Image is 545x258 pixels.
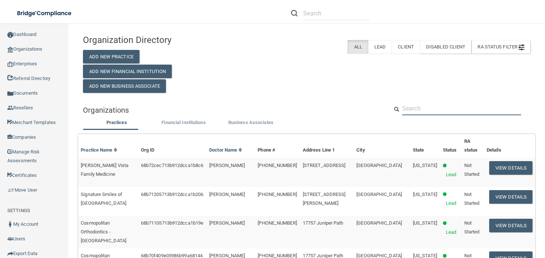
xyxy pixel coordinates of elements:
iframe: Drift Widget Chat Controller [418,220,536,249]
span: [PERSON_NAME] [209,192,245,197]
span: [PHONE_NUMBER] [258,163,297,168]
button: View Details [489,190,533,204]
input: Search [402,102,521,115]
th: Status [440,134,461,158]
h5: Organizations [83,106,378,114]
span: Practices [106,120,127,125]
span: Not Started [464,192,480,206]
th: Phone # [255,134,299,158]
button: View Details [489,161,533,175]
span: 17757 Juniper Path [303,220,344,226]
span: 68b72cec713b912dcca1b8c6 [141,163,203,168]
span: [GEOGRAPHIC_DATA] [356,163,402,168]
img: icon-filter@2x.21656d0b.png [519,44,524,50]
span: [GEOGRAPHIC_DATA] [356,192,402,197]
p: Lead [446,170,456,179]
span: 68b71105713b912dcca1b19e [141,220,203,226]
th: State [410,134,440,158]
img: briefcase.64adab9b.png [7,186,15,194]
span: [US_STATE] [413,163,437,168]
img: bridge_compliance_login_screen.278c3ca4.svg [11,6,79,21]
span: [PERSON_NAME] [209,163,245,168]
label: Practices [87,118,146,127]
img: organization-icon.f8decf85.png [7,47,13,52]
label: Business Associates [221,118,281,127]
img: ic_reseller.de258add.png [7,105,13,111]
span: [PERSON_NAME] [209,220,245,226]
label: Lead [368,40,392,54]
img: ic_user_dark.df1a06c3.png [7,221,13,227]
a: Doctor Name [209,147,242,153]
button: Add New Financial Institution [83,65,172,78]
button: View Details [489,219,533,232]
label: Client [392,40,420,54]
span: [PHONE_NUMBER] [258,192,297,197]
span: RA Status Filter [477,44,524,50]
span: Signature Smiles of [GEOGRAPHIC_DATA] [81,192,126,206]
th: City [353,134,410,158]
label: Financial Institutions [154,118,214,127]
img: enterprise.0d942306.png [7,62,13,67]
span: Cosmopolitan Orthodontics - [GEOGRAPHIC_DATA] [81,220,126,243]
img: ic_dashboard_dark.d01f4a41.png [7,32,13,38]
label: Disabled Client [420,40,472,54]
span: [US_STATE] [413,220,437,226]
th: Org ID [138,134,206,158]
span: Not Started [464,163,480,177]
img: icon-export.b9366987.png [7,251,13,257]
a: Practice Name [81,147,117,153]
th: RA status [461,134,484,158]
th: Details [484,134,535,158]
p: Lead [446,199,456,208]
img: icon-documents.8dae5593.png [7,91,13,97]
span: [STREET_ADDRESS][PERSON_NAME] [303,192,346,206]
button: Add New Practice [83,50,139,63]
li: Practices [83,118,150,129]
h4: Organization Directory [83,35,225,45]
span: [STREET_ADDRESS] [303,163,346,168]
input: Search [303,7,370,20]
span: Business Associates [228,120,273,125]
span: [GEOGRAPHIC_DATA] [356,220,402,226]
th: Address Line 1 [300,134,353,158]
li: Financial Institutions [150,118,217,129]
span: [US_STATE] [413,192,437,197]
span: Financial Institutions [161,120,206,125]
label: SETTINGS [7,206,30,215]
span: 68b71205713b912dcca1b206 [141,192,203,197]
span: [PHONE_NUMBER] [258,220,297,226]
img: icon-users.e205127d.png [7,236,13,242]
img: ic-search.3b580494.png [291,10,298,17]
label: All [348,40,368,54]
li: Business Associate [217,118,284,129]
span: [PERSON_NAME] Vista Family Medicine [81,163,128,177]
button: Add New Business Associate [83,79,166,93]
